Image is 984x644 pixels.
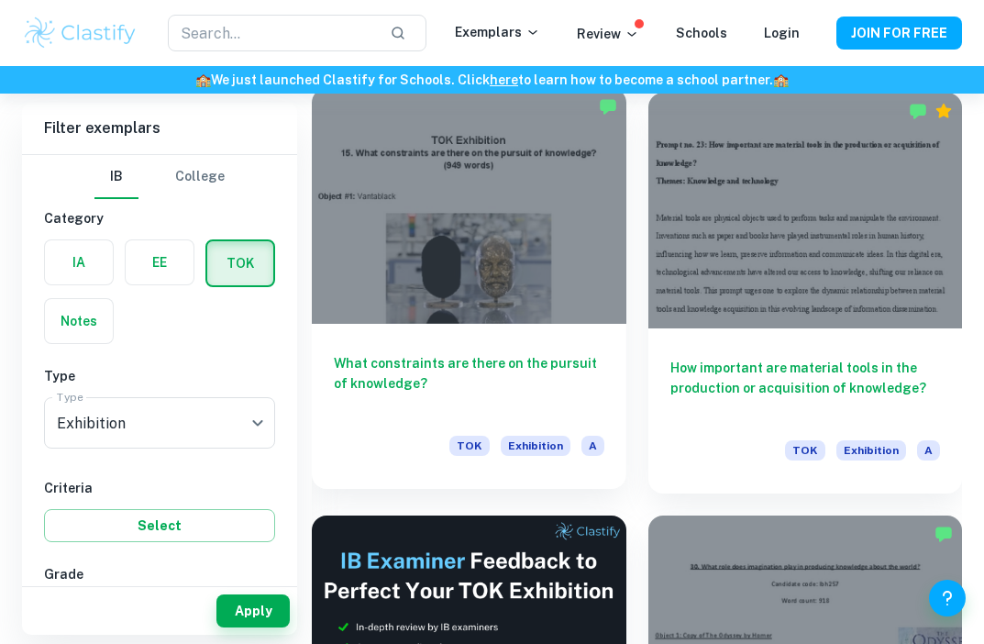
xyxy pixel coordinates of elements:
a: Login [764,26,800,40]
button: IA [45,240,113,284]
div: Filter type choice [94,155,225,199]
a: What constraints are there on the pursuit of knowledge?TOKExhibitionA [312,93,626,494]
span: Exhibition [836,440,906,461]
span: TOK [785,440,825,461]
button: Help and Feedback [929,580,966,616]
span: Exhibition [501,436,570,456]
label: Type [57,389,83,405]
h6: What constraints are there on the pursuit of knowledge? [334,353,604,414]
button: TOK [207,241,273,285]
h6: Criteria [44,478,275,498]
button: EE [126,240,193,284]
span: A [581,436,604,456]
button: Notes [45,299,113,343]
span: 🏫 [195,72,211,87]
h6: Type [44,366,275,386]
h6: How important are material tools in the production or acquisition of knowledge? [670,358,941,418]
div: Premium [934,102,953,120]
p: Review [577,24,639,44]
button: IB [94,155,138,199]
p: Exemplars [455,22,540,42]
img: Marked [599,97,617,116]
button: Apply [216,594,290,627]
button: College [175,155,225,199]
h6: Filter exemplars [22,103,297,154]
img: Marked [934,525,953,543]
span: A [917,440,940,461]
span: TOK [449,436,490,456]
button: JOIN FOR FREE [836,17,962,50]
h6: Grade [44,564,275,584]
a: Schools [676,26,727,40]
span: 🏫 [773,72,789,87]
input: Search... [168,15,375,51]
div: Exhibition [44,397,275,449]
h6: We just launched Clastify for Schools. Click to learn how to become a school partner. [4,70,980,90]
h6: Category [44,208,275,228]
img: Clastify logo [22,15,138,51]
a: How important are material tools in the production or acquisition of knowledge?TOKExhibitionA [648,93,963,494]
button: Select [44,509,275,542]
a: here [490,72,518,87]
img: Marked [909,102,927,120]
